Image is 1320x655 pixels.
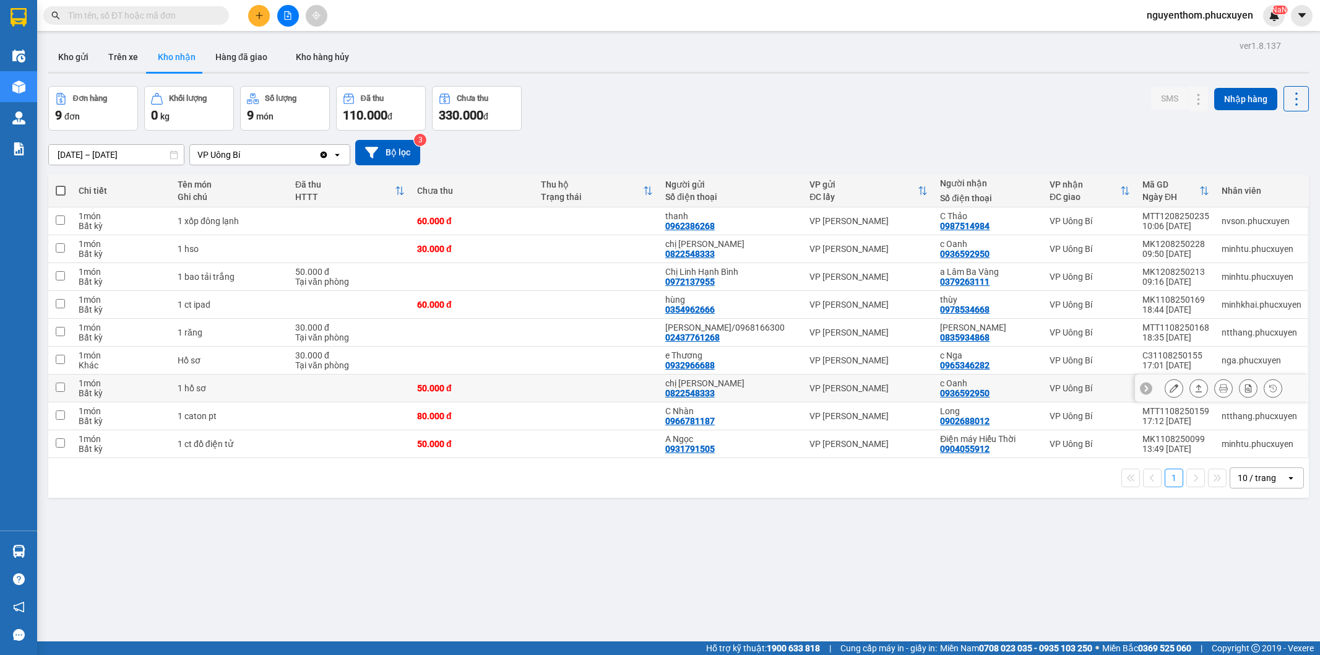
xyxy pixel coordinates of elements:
[940,249,990,259] div: 0936592950
[414,134,426,146] sup: 3
[1165,469,1183,487] button: 1
[665,378,797,388] div: chị Duyên
[1142,239,1209,249] div: MK1208250228
[1142,416,1209,426] div: 17:12 [DATE]
[277,5,299,27] button: file-add
[1142,444,1209,454] div: 13:49 [DATE]
[940,277,990,287] div: 0379263111
[457,94,488,103] div: Chưa thu
[665,406,797,416] div: C Nhàn
[1142,305,1209,314] div: 18:44 [DATE]
[1142,332,1209,342] div: 18:35 [DATE]
[1050,355,1130,365] div: VP Uông Bí
[809,192,918,202] div: ĐC lấy
[1222,355,1301,365] div: nga.phucxuyen
[178,192,283,202] div: Ghi chú
[144,86,234,131] button: Khối lượng0kg
[1050,244,1130,254] div: VP Uông Bí
[665,192,797,202] div: Số điện thoại
[483,111,488,121] span: đ
[940,444,990,454] div: 0904055912
[248,5,270,27] button: plus
[541,192,643,202] div: Trạng thái
[12,50,25,63] img: warehouse-icon
[940,406,1037,416] div: Long
[247,108,254,123] span: 9
[439,108,483,123] span: 330.000
[1050,383,1130,393] div: VP Uông Bí
[665,249,715,259] div: 0822548333
[68,9,214,22] input: Tìm tên, số ĐT hoặc mã đơn
[665,267,797,277] div: Chị Linh Hạnh Bình
[940,193,1037,203] div: Số điện thoại
[295,350,405,360] div: 30.000 đ
[1272,6,1287,14] sup: NaN
[265,94,296,103] div: Số lượng
[295,332,405,342] div: Tại văn phòng
[48,42,98,72] button: Kho gửi
[665,388,715,398] div: 0822548333
[79,388,165,398] div: Bất kỳ
[979,643,1092,653] strong: 0708 023 035 - 0935 103 250
[417,411,529,421] div: 80.000 đ
[1136,175,1215,207] th: Toggle SortBy
[940,267,1037,277] div: a Lâm Ba Vàng
[295,323,405,332] div: 30.000 đ
[312,11,321,20] span: aim
[940,416,990,426] div: 0902688012
[809,272,928,282] div: VP [PERSON_NAME]
[809,439,928,449] div: VP [PERSON_NAME]
[665,277,715,287] div: 0972137955
[178,439,283,449] div: 1 ct đồ điện tử
[1050,272,1130,282] div: VP Uông Bí
[151,108,158,123] span: 0
[1165,379,1183,397] div: Sửa đơn hàng
[197,149,240,161] div: VP Uông Bí
[940,221,990,231] div: 0987514984
[809,244,928,254] div: VP [PERSON_NAME]
[940,332,990,342] div: 0835934868
[1142,221,1209,231] div: 10:06 [DATE]
[169,94,207,103] div: Khối lượng
[178,411,283,421] div: 1 caton pt
[940,388,990,398] div: 0936592950
[160,111,170,121] span: kg
[1050,300,1130,310] div: VP Uông Bí
[940,434,1037,444] div: Điện máy Hiểu Thời
[1189,379,1208,397] div: Giao hàng
[295,192,395,202] div: HTTT
[73,94,107,103] div: Đơn hàng
[1291,5,1313,27] button: caret-down
[178,355,283,365] div: Hồ sơ
[665,332,720,342] div: 02437761268
[940,239,1037,249] div: c Oanh
[79,444,165,454] div: Bất kỳ
[79,332,165,342] div: Bất kỳ
[1050,439,1130,449] div: VP Uông Bí
[417,186,529,196] div: Chưa thu
[417,439,529,449] div: 50.000 đ
[665,416,715,426] div: 0966781187
[809,300,928,310] div: VP [PERSON_NAME]
[98,42,148,72] button: Trên xe
[296,52,349,62] span: Kho hàng hủy
[79,416,165,426] div: Bất kỳ
[55,108,62,123] span: 9
[178,180,283,189] div: Tên món
[1102,641,1191,655] span: Miền Bắc
[1142,180,1199,189] div: Mã GD
[79,221,165,231] div: Bất kỳ
[1222,244,1301,254] div: minhtu.phucxuyen
[940,178,1037,188] div: Người nhận
[1050,411,1130,421] div: VP Uông Bí
[665,323,797,332] div: Lad Vũ Gia/0968166300
[829,641,831,655] span: |
[1142,295,1209,305] div: MK1108250169
[1222,272,1301,282] div: minhtu.phucxuyen
[1043,175,1136,207] th: Toggle SortBy
[1222,186,1301,196] div: Nhân viên
[240,86,330,131] button: Số lượng9món
[1142,267,1209,277] div: MK1208250213
[387,111,392,121] span: đ
[1222,327,1301,337] div: ntthang.phucxuyen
